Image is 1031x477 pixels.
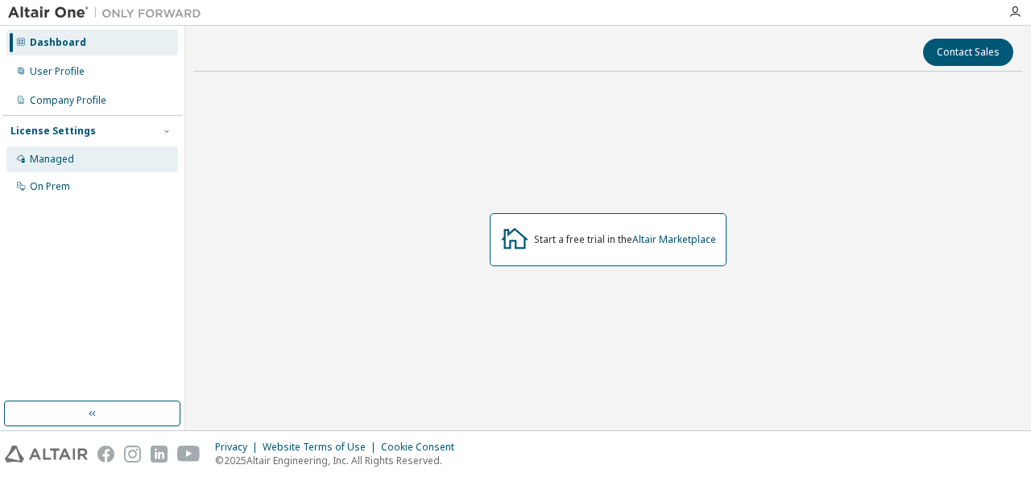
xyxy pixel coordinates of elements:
[177,446,201,463] img: youtube.svg
[923,39,1013,66] button: Contact Sales
[30,36,86,49] div: Dashboard
[30,65,85,78] div: User Profile
[124,446,141,463] img: instagram.svg
[8,5,209,21] img: Altair One
[263,441,381,454] div: Website Terms of Use
[30,180,70,193] div: On Prem
[5,446,88,463] img: altair_logo.svg
[10,125,96,138] div: License Settings
[381,441,464,454] div: Cookie Consent
[97,446,114,463] img: facebook.svg
[215,441,263,454] div: Privacy
[534,233,716,246] div: Start a free trial in the
[30,94,106,107] div: Company Profile
[30,153,74,166] div: Managed
[151,446,168,463] img: linkedin.svg
[215,454,464,467] p: © 2025 Altair Engineering, Inc. All Rights Reserved.
[632,232,716,246] a: Altair Marketplace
